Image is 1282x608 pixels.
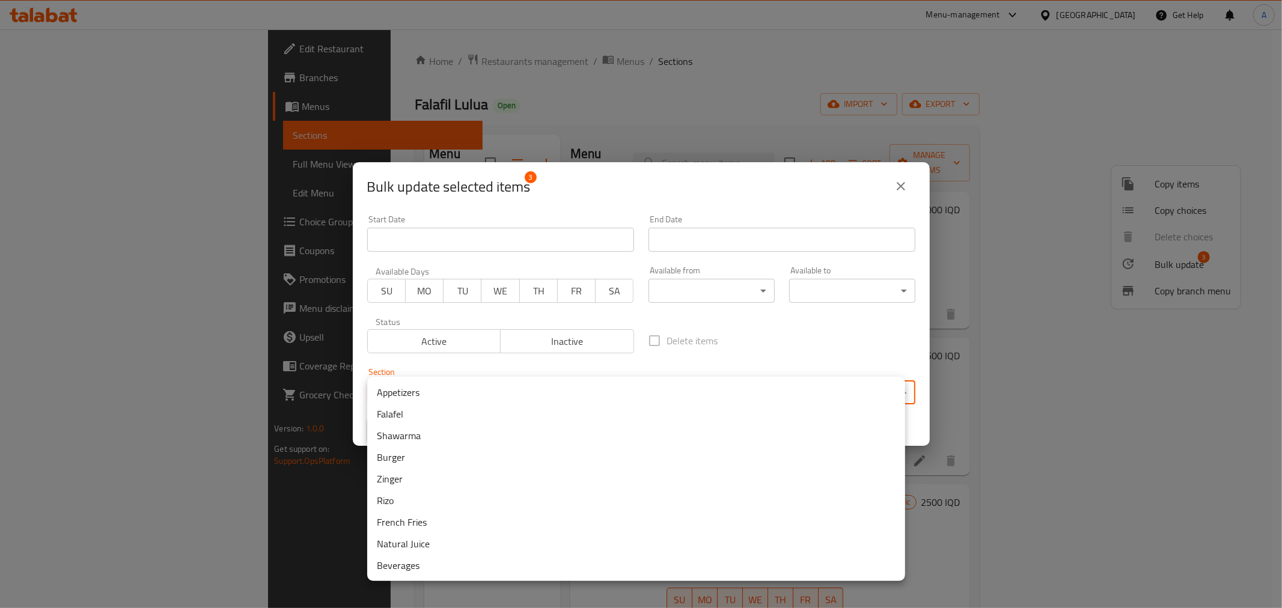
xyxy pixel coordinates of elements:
[367,382,905,403] li: Appetizers
[367,446,905,468] li: Burger
[367,555,905,576] li: Beverages
[367,490,905,511] li: Rizo
[367,533,905,555] li: Natural Juice
[367,511,905,533] li: French Fries
[367,468,905,490] li: Zinger
[367,425,905,446] li: Shawarma
[367,403,905,425] li: Falafel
